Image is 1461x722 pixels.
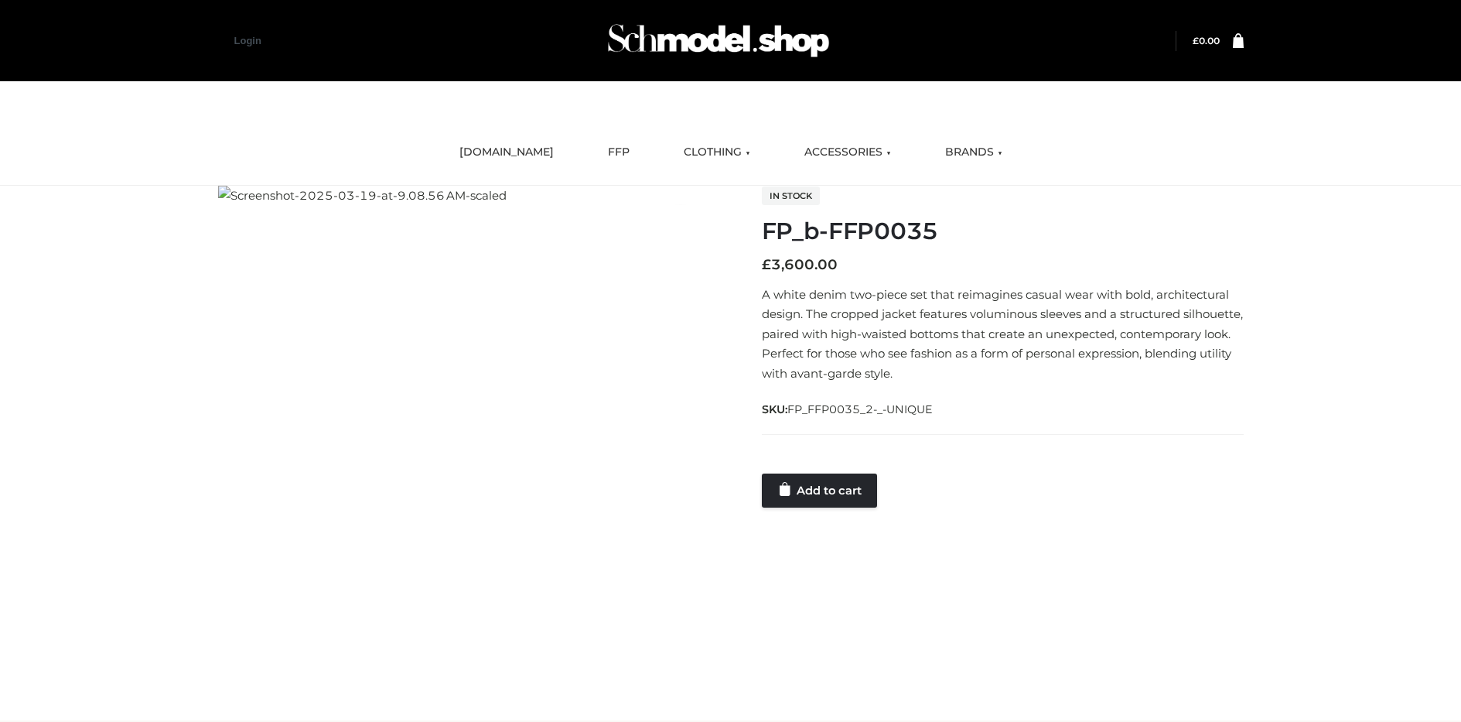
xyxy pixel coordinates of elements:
[1193,35,1220,46] bdi: 0.00
[762,400,934,419] span: SKU:
[762,256,771,273] span: £
[762,285,1244,384] p: A white denim two-piece set that reimagines casual wear with bold, architectural design. The crop...
[762,186,820,205] span: In stock
[762,474,877,508] a: Add to cart
[934,135,1014,169] a: BRANDS
[762,256,838,273] bdi: 3,600.00
[672,135,762,169] a: CLOTHING
[793,135,903,169] a: ACCESSORIES
[448,135,565,169] a: [DOMAIN_NAME]
[1193,35,1220,46] a: £0.00
[787,402,933,416] span: FP_FFP0035_2-_-UNIQUE
[762,217,1244,245] h1: FP_b-FFP0035
[234,35,261,46] a: Login
[596,135,641,169] a: FFP
[218,186,507,206] img: Screenshot-2025-03-19-at-9.08.56 AM-scaled
[1193,35,1199,46] span: £
[602,10,835,71] img: Schmodel Admin 964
